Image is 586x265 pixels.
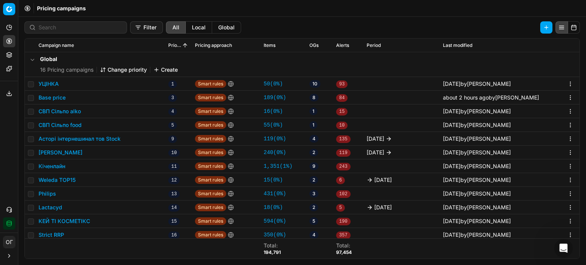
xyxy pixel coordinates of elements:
span: Smart rules [195,190,226,198]
span: Pricing campaigns [37,5,86,12]
a: 1,351(1%) [264,162,293,170]
a: 119(0%) [264,135,286,143]
span: Smart rules [195,162,226,170]
span: 10 [168,149,180,157]
button: local [186,21,212,34]
span: 4 [309,231,319,239]
span: 243 [336,163,351,170]
h5: Global [40,55,178,63]
span: [DATE] [443,177,460,183]
iframe: Intercom live chat [554,239,573,257]
a: 350(0%) [264,231,286,239]
span: 1 [168,80,177,88]
div: by [PERSON_NAME] [443,94,539,101]
div: 194,791 [264,249,281,255]
span: 16 [168,231,180,239]
span: 2 [309,176,318,184]
button: Philips [39,190,56,198]
span: Pricing approach [195,42,232,48]
div: Мене цікавить можливість саме об'єднати критерії в одній ЦК. Я так розумію, що поки це неможливо? [34,185,140,207]
span: 9 [168,135,177,143]
span: 11 [168,163,180,170]
span: [DATE] [374,204,392,211]
div: 97,454 [336,249,352,255]
button: СВП Сільпо alko [39,108,81,115]
span: Smart rules [195,94,226,101]
button: global [212,21,241,34]
button: Emoji picker [12,207,18,213]
a: 189(0%) [264,94,286,101]
button: КЕЙ ТІ КОСМЕТІКС [39,217,90,225]
span: Smart rules [195,135,226,143]
span: 8 [309,94,319,101]
span: 13 [168,190,180,198]
button: Upload attachment [36,207,42,213]
h1: Tetiana [37,4,59,10]
span: 190 [336,218,351,225]
span: Smart rules [195,149,226,156]
span: [DATE] [443,163,460,169]
span: [DATE] [443,135,460,142]
a: 431(0%) [264,190,286,198]
button: УЦІНКА [39,80,59,88]
div: by [PERSON_NAME] [443,190,511,198]
span: [DATE] [443,204,460,210]
span: Smart rules [195,176,226,184]
div: by [PERSON_NAME] [443,204,511,211]
span: Smart rules [195,217,226,225]
span: Alerts [336,42,349,48]
span: Items [264,42,275,48]
span: [DATE] [443,231,460,238]
span: 135 [336,135,351,143]
span: 5 [168,122,177,129]
a: 15(0%) [264,176,283,184]
span: 102 [336,190,351,198]
div: by [PERSON_NAME] [443,162,511,170]
a: 18(0%) [264,204,283,211]
div: Мене цікавить можливість саме об'єднати критерії в одній ЦК. Я так розумію, що поки це неможливо? [27,180,146,212]
textarea: Message… [6,191,146,204]
span: [DATE] [443,218,460,224]
span: 3 [168,94,177,102]
div: Ольга says… [6,180,146,221]
i: не в * [76,69,92,75]
span: 6 [336,177,345,184]
div: by [PERSON_NAME] [443,149,511,156]
span: Campaign name [39,42,74,48]
button: all [166,21,186,34]
div: Тобто в першій ЦК з вищим пріоритетом буде правило призначення Supplier name назва постачальника*... [12,16,119,98]
div: Якщо ви хочете внести ці зміни в існуючу ЦК, то потрібно спочатку створити копію тієї ЦК, змінити... [12,102,119,162]
span: 10 [309,80,320,88]
span: Last modified [443,42,472,48]
a: 16(0%) [264,108,283,115]
button: go back [5,3,19,18]
span: 10 [336,122,348,129]
span: Smart rules [195,121,226,129]
span: Period [367,42,381,48]
span: [DATE] [443,108,460,114]
div: by [PERSON_NAME] [443,176,511,184]
button: Send a message… [131,204,143,216]
span: 5 [336,204,345,212]
div: by [PERSON_NAME] [443,135,511,143]
span: 84 [336,94,348,102]
span: Smart rules [195,204,226,211]
span: Priority [168,42,181,48]
button: Sorted by Priority ascending [181,42,189,49]
span: 1 [309,121,317,129]
button: Create [153,66,178,74]
button: [PERSON_NAME] [39,149,82,156]
span: 14 [168,204,180,212]
span: 4 [309,135,319,143]
span: 15 [168,218,180,225]
span: [DATE] [443,149,460,156]
input: Search [39,24,122,31]
a: 55(0%) [264,121,283,129]
p: Active 1h ago [37,10,71,17]
span: Smart rules [195,108,226,115]
img: Profile image for Tetiana [22,4,34,16]
span: 15 [336,108,348,116]
span: ОГ [3,236,15,248]
span: OGs [309,42,319,48]
span: 4 [168,108,177,116]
